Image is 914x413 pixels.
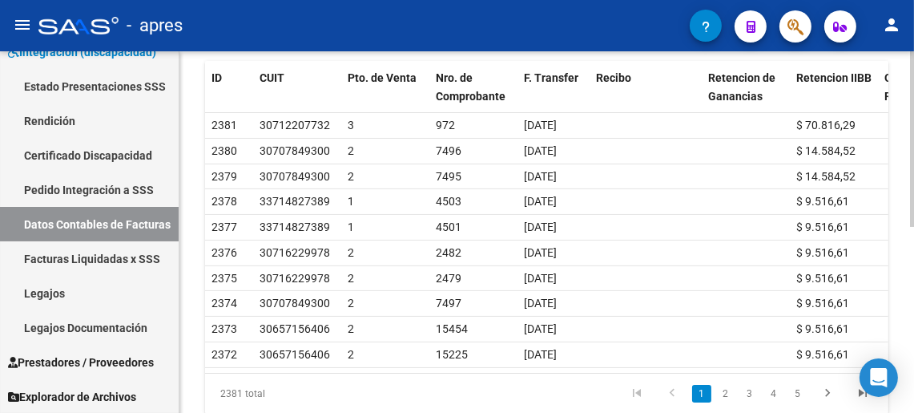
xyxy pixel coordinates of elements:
[348,272,354,285] span: 2
[716,385,735,403] a: 2
[786,380,810,407] li: page 5
[762,380,786,407] li: page 4
[348,348,354,361] span: 2
[436,221,461,233] span: 4501
[436,322,468,335] span: 15454
[211,144,237,157] span: 2380
[8,43,156,61] span: Integración (discapacidad)
[436,71,505,103] span: Nro. de Comprobante
[260,297,330,310] span: 30707849300
[524,221,557,233] span: [DATE]
[524,322,557,335] span: [DATE]
[714,380,738,407] li: page 2
[260,195,330,208] span: 33714827389
[796,322,849,335] span: $ 9.516,61
[796,348,849,361] span: $ 9.516,61
[796,246,849,259] span: $ 9.516,61
[436,144,461,157] span: 7496
[429,61,517,114] datatable-header-cell: Nro. de Comprobante
[524,195,557,208] span: [DATE]
[517,61,590,114] datatable-header-cell: F. Transfer
[211,348,237,361] span: 2372
[436,272,461,285] span: 2479
[211,272,237,285] span: 2375
[436,348,468,361] span: 15225
[348,246,354,259] span: 2
[860,358,898,397] div: Open Intercom Messenger
[622,385,652,403] a: go to first page
[260,322,330,335] span: 30657156406
[708,71,775,103] span: Retencion de Ganancias
[796,272,849,285] span: $ 9.516,61
[260,144,330,157] span: 30707849300
[436,246,461,259] span: 2482
[260,170,330,183] span: 30707849300
[127,8,183,43] span: - apres
[738,380,762,407] li: page 3
[348,119,354,132] span: 3
[882,15,901,34] mat-icon: person
[796,297,849,310] span: $ 9.516,61
[702,61,790,114] datatable-header-cell: Retencion de Ganancias
[13,15,32,34] mat-icon: menu
[253,61,341,114] datatable-header-cell: CUIT
[436,119,455,132] span: 972
[524,272,557,285] span: [DATE]
[790,61,878,114] datatable-header-cell: Retencion IIBB
[260,119,330,132] span: 30712207732
[341,61,429,114] datatable-header-cell: Pto. de Venta
[692,385,711,403] a: 1
[690,380,714,407] li: page 1
[524,71,578,84] span: F. Transfer
[348,144,354,157] span: 2
[796,71,872,84] span: Retencion IIBB
[211,170,237,183] span: 2379
[436,297,461,310] span: 7497
[788,385,807,403] a: 5
[524,119,557,132] span: [DATE]
[524,297,557,310] span: [DATE]
[524,246,557,259] span: [DATE]
[524,170,557,183] span: [DATE]
[211,246,237,259] span: 2376
[348,71,417,84] span: Pto. de Venta
[796,170,856,183] span: $ 14.584,52
[764,385,783,403] a: 4
[796,144,856,157] span: $ 14.584,52
[260,221,330,233] span: 33714827389
[211,221,237,233] span: 2377
[260,246,330,259] span: 30716229978
[796,221,849,233] span: $ 9.516,61
[348,297,354,310] span: 2
[348,195,354,208] span: 1
[524,144,557,157] span: [DATE]
[848,385,878,403] a: go to last page
[211,195,237,208] span: 2378
[211,71,222,84] span: ID
[348,322,354,335] span: 2
[211,119,237,132] span: 2381
[211,297,237,310] span: 2374
[812,385,843,403] a: go to next page
[260,71,284,84] span: CUIT
[436,195,461,208] span: 4503
[740,385,759,403] a: 3
[348,170,354,183] span: 2
[590,61,702,114] datatable-header-cell: Recibo
[260,348,330,361] span: 30657156406
[436,170,461,183] span: 7495
[205,61,253,114] datatable-header-cell: ID
[348,221,354,233] span: 1
[260,272,330,285] span: 30716229978
[657,385,687,403] a: go to previous page
[596,71,631,84] span: Recibo
[211,322,237,335] span: 2373
[8,354,154,371] span: Prestadores / Proveedores
[796,195,849,208] span: $ 9.516,61
[8,388,136,406] span: Explorador de Archivos
[796,119,856,132] span: $ 70.816,29
[524,348,557,361] span: [DATE]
